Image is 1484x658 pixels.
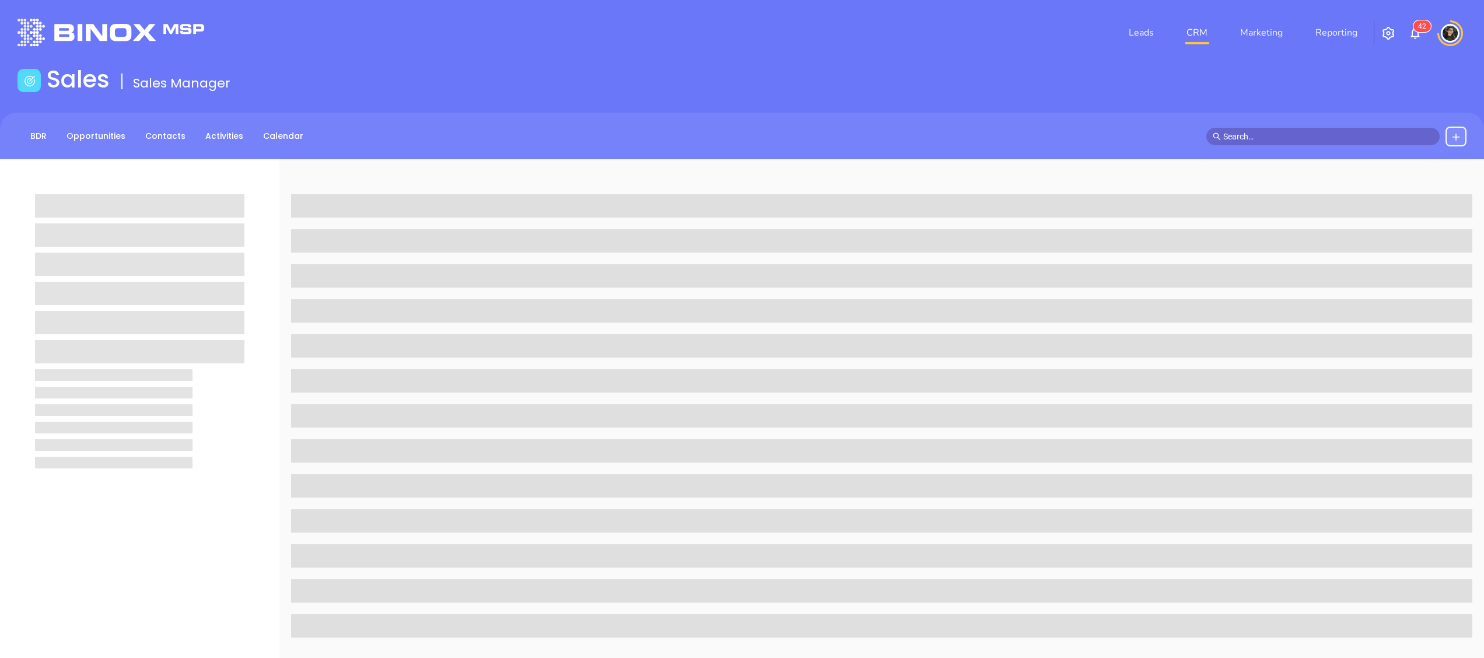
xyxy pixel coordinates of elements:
img: user [1441,24,1459,43]
img: iconSetting [1381,26,1395,40]
a: CRM [1182,21,1212,44]
sup: 42 [1413,20,1431,32]
a: Marketing [1235,21,1287,44]
a: Contacts [138,127,192,146]
img: logo [17,19,204,46]
span: search [1213,132,1221,141]
a: Leads [1124,21,1158,44]
a: Calendar [256,127,310,146]
img: iconNotification [1408,26,1422,40]
a: BDR [23,127,54,146]
span: 2 [1422,22,1426,30]
a: Activities [198,127,250,146]
span: 4 [1418,22,1422,30]
h1: Sales [47,65,110,93]
a: Opportunities [60,127,132,146]
input: Search… [1223,130,1433,143]
a: Reporting [1311,21,1362,44]
span: Sales Manager [133,74,230,92]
